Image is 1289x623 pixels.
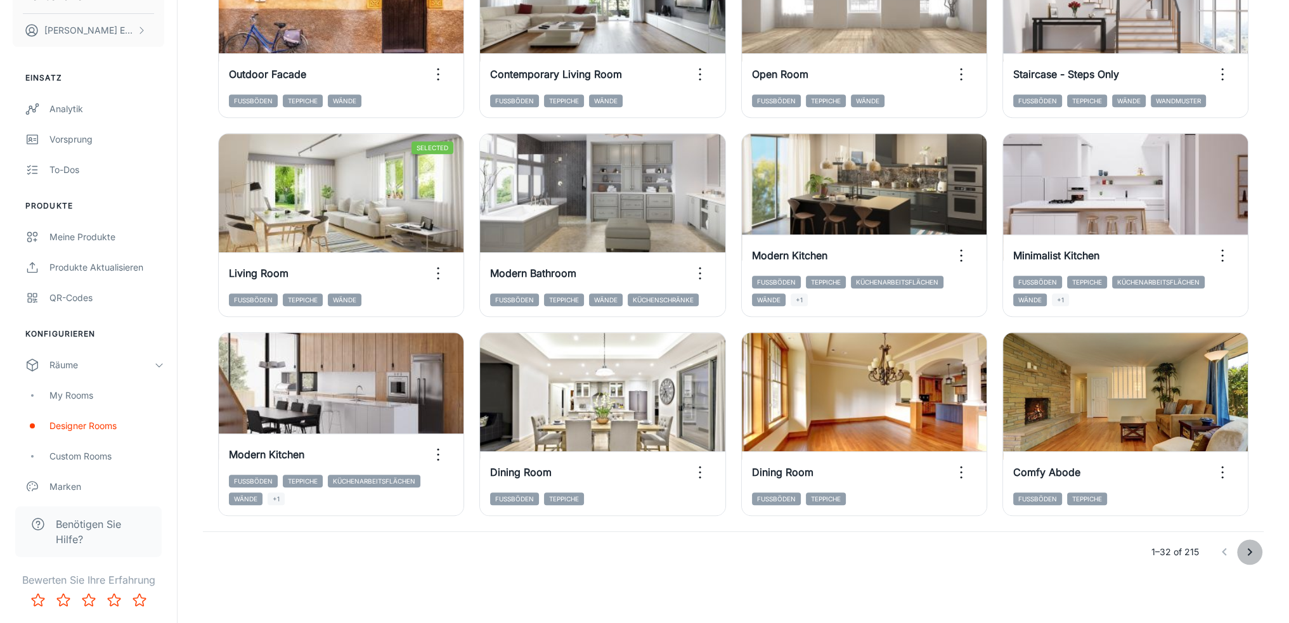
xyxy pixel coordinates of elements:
h6: Comfy Abode [1013,465,1080,480]
button: Rate 4 star [101,588,127,613]
span: Fußböden [1013,94,1062,107]
span: Teppiche [283,475,323,487]
span: +1 [1052,293,1069,306]
span: Küchenarbeitsflächen [328,475,420,487]
span: Küchenarbeitsflächen [851,276,943,288]
h6: Minimalist Kitchen [1013,248,1099,263]
span: Fußböden [1013,276,1062,288]
h6: Dining Room [752,465,813,480]
span: Fußböden [229,293,278,306]
span: Teppiche [544,94,584,107]
button: [PERSON_NAME] Ettrich [13,14,164,47]
span: Teppiche [1067,492,1107,505]
span: Wände [851,94,884,107]
h6: Open Room [752,67,808,82]
span: +1 [791,293,808,306]
span: Fußböden [490,492,539,505]
div: Analytik [49,102,164,116]
h6: Outdoor Facade [229,67,306,82]
div: My Rooms [49,389,164,402]
div: Designer Rooms [49,419,164,433]
h6: Staircase - Steps Only [1013,67,1119,82]
span: Fußböden [490,94,539,107]
div: Produkte aktualisieren [49,260,164,274]
span: Wände [1013,293,1047,306]
span: +1 [268,492,285,505]
p: [PERSON_NAME] Ettrich [44,23,134,37]
h6: Modern Kitchen [752,248,827,263]
span: Teppiche [544,293,584,306]
span: Fußböden [490,293,539,306]
button: Rate 3 star [76,588,101,613]
span: Küchenschränke [628,293,699,306]
h6: Dining Room [490,465,552,480]
span: Fußböden [229,475,278,487]
button: Rate 1 star [25,588,51,613]
span: Wandmuster [1151,94,1206,107]
h6: Contemporary Living Room [490,67,622,82]
h6: Living Room [229,266,288,281]
button: Rate 2 star [51,588,76,613]
span: Fußböden [752,492,801,505]
span: Fußböden [752,276,801,288]
div: To-dos [49,163,164,177]
div: Marken [49,480,164,494]
div: Custom Rooms [49,449,164,463]
span: Teppiche [283,94,323,107]
button: Go to next page [1237,539,1262,565]
span: Wände [752,293,786,306]
span: Teppiche [806,492,846,505]
span: Teppiche [806,276,846,288]
span: Wände [1112,94,1146,107]
h6: Modern Bathroom [490,266,576,281]
span: Fußböden [752,94,801,107]
span: Teppiche [544,492,584,505]
span: Wände [328,293,361,306]
p: 1–32 of 215 [1151,545,1199,559]
span: Fußböden [1013,492,1062,505]
span: Teppiche [1067,94,1107,107]
span: Wände [589,293,623,306]
span: Wände [328,94,361,107]
span: Benötigen Sie Hilfe? [56,517,146,547]
p: Bewerten Sie Ihre Erfahrung [10,572,167,588]
span: Fußböden [229,94,278,107]
button: Rate 5 star [127,588,152,613]
span: Selected [411,141,453,154]
span: Wände [229,492,262,505]
span: Küchenarbeitsflächen [1112,276,1205,288]
div: QR-Codes [49,291,164,305]
h6: Modern Kitchen [229,447,304,462]
span: Teppiche [806,94,846,107]
div: Meine Produkte [49,230,164,244]
span: Teppiche [1067,276,1107,288]
div: Vorsprung [49,132,164,146]
div: Räume [49,358,154,372]
span: Wände [589,94,623,107]
span: Teppiche [283,293,323,306]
